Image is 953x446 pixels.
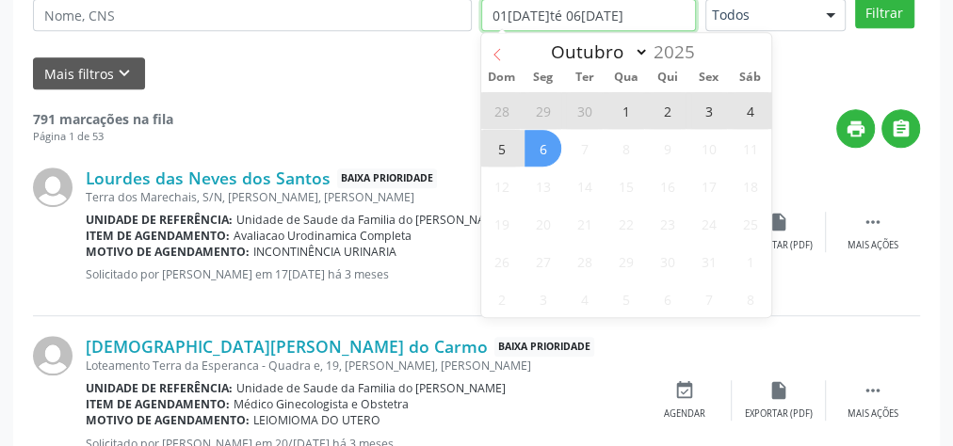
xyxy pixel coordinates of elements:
[607,243,644,279] span: Outubro 29, 2025
[234,228,412,244] span: Avaliacao Urodinamica Completa
[649,205,686,242] span: Outubro 23, 2025
[690,92,727,129] span: Outubro 3, 2025
[649,243,686,279] span: Outubro 30, 2025
[647,72,688,84] span: Qui
[768,380,789,401] i: insert_drive_file
[86,212,233,228] b: Unidade de referência:
[86,380,233,396] b: Unidade de referência:
[881,109,920,148] button: 
[607,280,644,317] span: Novembro 5, 2025
[649,280,686,317] span: Novembro 6, 2025
[607,130,644,167] span: Outubro 8, 2025
[483,167,520,204] span: Outubro 12, 2025
[732,92,768,129] span: Outubro 4, 2025
[846,119,866,139] i: print
[607,205,644,242] span: Outubro 22, 2025
[566,243,603,279] span: Outubro 28, 2025
[566,167,603,204] span: Outubro 14, 2025
[732,205,768,242] span: Outubro 25, 2025
[86,189,638,205] div: Terra dos Marechais, S/N, [PERSON_NAME], [PERSON_NAME]
[690,243,727,279] span: Outubro 31, 2025
[836,109,875,148] button: print
[768,212,789,232] i: insert_drive_file
[86,167,331,188] a: Lourdes das Neves dos Santos
[234,396,409,412] span: Médico Ginecologista e Obstetra
[525,167,561,204] span: Outubro 13, 2025
[566,280,603,317] span: Novembro 4, 2025
[745,239,813,252] div: Exportar (PDF)
[607,92,644,129] span: Outubro 1, 2025
[863,212,883,232] i: 
[483,280,520,317] span: Novembro 2, 2025
[86,266,638,282] p: Solicitado por [PERSON_NAME] em 17[DATE] há 3 meses
[688,72,730,84] span: Sex
[649,92,686,129] span: Outubro 2, 2025
[863,380,883,401] i: 
[566,130,603,167] span: Outubro 7, 2025
[690,130,727,167] span: Outubro 10, 2025
[541,39,649,65] select: Month
[236,380,506,396] span: Unidade de Saude da Familia do [PERSON_NAME]
[483,92,520,129] span: Setembro 28, 2025
[649,130,686,167] span: Outubro 9, 2025
[523,72,564,84] span: Seg
[86,396,230,412] b: Item de agendamento:
[566,205,603,242] span: Outubro 21, 2025
[483,243,520,279] span: Outubro 26, 2025
[86,228,230,244] b: Item de agendamento:
[649,167,686,204] span: Outubro 16, 2025
[525,205,561,242] span: Outubro 20, 2025
[253,412,380,428] span: LEIOMIOMA DO UTERO
[481,72,523,84] span: Dom
[236,212,506,228] span: Unidade de Saude da Familia do [PERSON_NAME]
[730,72,771,84] span: Sáb
[732,130,768,167] span: Outubro 11, 2025
[86,244,250,260] b: Motivo de agendamento:
[848,407,898,421] div: Mais ações
[86,412,250,428] b: Motivo de agendamento:
[664,407,705,421] div: Agendar
[114,63,135,84] i: keyboard_arrow_down
[690,280,727,317] span: Novembro 7, 2025
[732,243,768,279] span: Novembro 1, 2025
[483,205,520,242] span: Outubro 19, 2025
[483,130,520,167] span: Outubro 5, 2025
[33,336,73,375] img: img
[566,92,603,129] span: Setembro 30, 2025
[253,244,396,260] span: INCONTINÊNCIA URINARIA
[690,205,727,242] span: Outubro 24, 2025
[337,168,437,188] span: Baixa Prioridade
[891,119,912,139] i: 
[712,6,807,24] span: Todos
[848,239,898,252] div: Mais ações
[86,336,488,357] a: [DEMOGRAPHIC_DATA][PERSON_NAME] do Carmo
[564,72,606,84] span: Ter
[674,380,695,401] i: event_available
[525,130,561,167] span: Outubro 6, 2025
[33,57,145,90] button: Mais filtroskeyboard_arrow_down
[33,110,173,128] strong: 791 marcações na fila
[732,280,768,317] span: Novembro 8, 2025
[494,337,594,357] span: Baixa Prioridade
[606,72,647,84] span: Qua
[732,167,768,204] span: Outubro 18, 2025
[525,92,561,129] span: Setembro 29, 2025
[525,280,561,317] span: Novembro 3, 2025
[690,167,727,204] span: Outubro 17, 2025
[33,129,173,145] div: Página 1 de 53
[86,358,638,374] div: Loteamento Terra da Esperanca - Quadra e, 19, [PERSON_NAME], [PERSON_NAME]
[745,407,813,421] div: Exportar (PDF)
[525,243,561,279] span: Outubro 27, 2025
[33,167,73,207] img: img
[607,167,644,204] span: Outubro 15, 2025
